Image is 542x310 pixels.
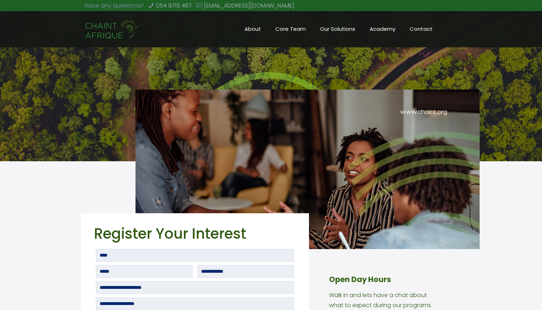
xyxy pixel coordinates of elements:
span: Contact [403,24,440,34]
span: About [237,24,268,34]
span: Our Solutions [313,24,362,34]
span: Academy [362,24,403,34]
a: About [237,11,268,47]
h4: Open Day Hours [329,274,441,285]
a: [EMAIL_ADDRESS][DOMAIN_NAME] [204,1,294,10]
img: Chaint_Afrique-20 [85,19,139,40]
a: Chaint Afrique [85,11,139,47]
a: Core Team [268,11,313,47]
h2: Register Your Interest [94,224,296,243]
span: Core Team [268,24,313,34]
a: Our Solutions [313,11,362,47]
a: 054 9715 467 [156,1,192,10]
a: Contact [403,11,440,47]
a: Academy [362,11,403,47]
img: chaint academy background resized [135,90,480,249]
